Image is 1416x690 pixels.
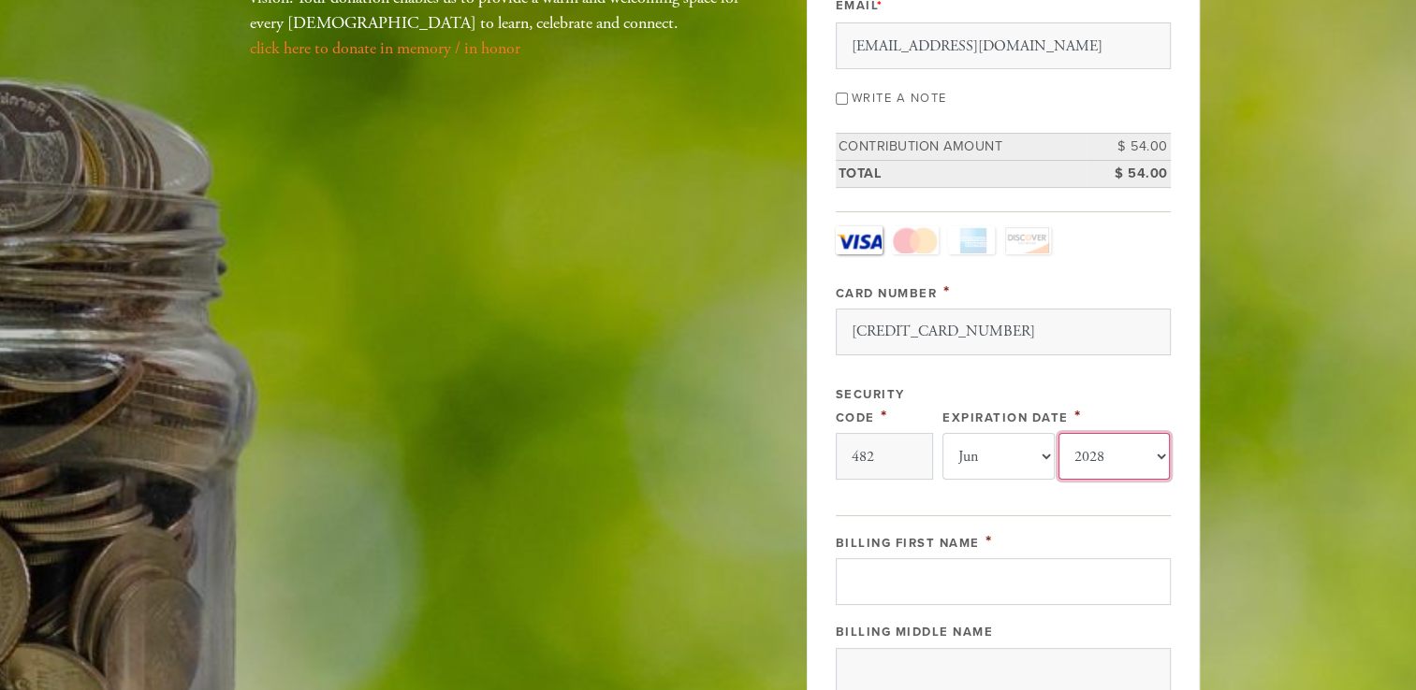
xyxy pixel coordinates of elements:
[1004,226,1051,254] a: Discover
[942,410,1069,425] label: Expiration Date
[836,226,883,254] a: Visa
[836,286,938,301] label: Card Number
[1087,160,1171,187] td: $ 54.00
[836,625,994,640] label: Billing Middle Name
[881,406,888,426] span: This field is required.
[942,433,1055,480] select: Expiration Date month
[985,531,993,552] span: This field is required.
[892,226,939,254] a: MasterCard
[250,37,520,59] a: click here to donate in memory / in honor
[943,281,951,302] span: This field is required.
[1058,433,1171,480] select: Expiration Date year
[1074,406,1082,426] span: This field is required.
[836,536,980,551] label: Billing First Name
[836,387,905,425] label: Security Code
[836,160,1087,187] td: Total
[852,91,947,106] label: Write a note
[948,226,995,254] a: Amex
[1087,134,1171,161] td: $ 54.00
[836,134,1087,161] td: Contribution Amount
